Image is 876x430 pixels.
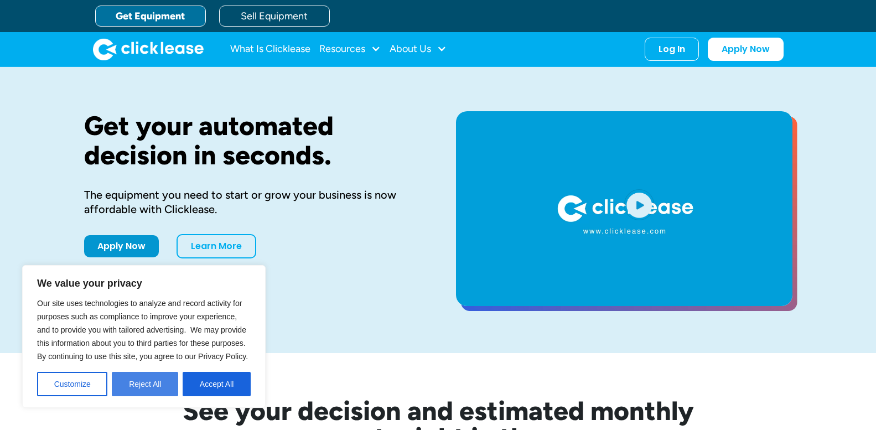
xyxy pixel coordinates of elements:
a: home [93,38,204,60]
span: Our site uses technologies to analyze and record activity for purposes such as compliance to impr... [37,299,248,361]
a: Sell Equipment [219,6,330,27]
div: The equipment you need to start or grow your business is now affordable with Clicklease. [84,188,421,216]
h1: Get your automated decision in seconds. [84,111,421,170]
a: open lightbox [456,111,792,306]
div: About Us [390,38,447,60]
img: Clicklease logo [93,38,204,60]
div: Log In [659,44,685,55]
img: Blue play button logo on a light blue circular background [624,189,654,220]
a: Learn More [177,234,256,258]
p: We value your privacy [37,277,251,290]
a: Get Equipment [95,6,206,27]
div: Resources [319,38,381,60]
a: Apply Now [84,235,159,257]
button: Customize [37,372,107,396]
div: We value your privacy [22,265,266,408]
button: Reject All [112,372,178,396]
button: Accept All [183,372,251,396]
a: What Is Clicklease [230,38,310,60]
a: Apply Now [708,38,784,61]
